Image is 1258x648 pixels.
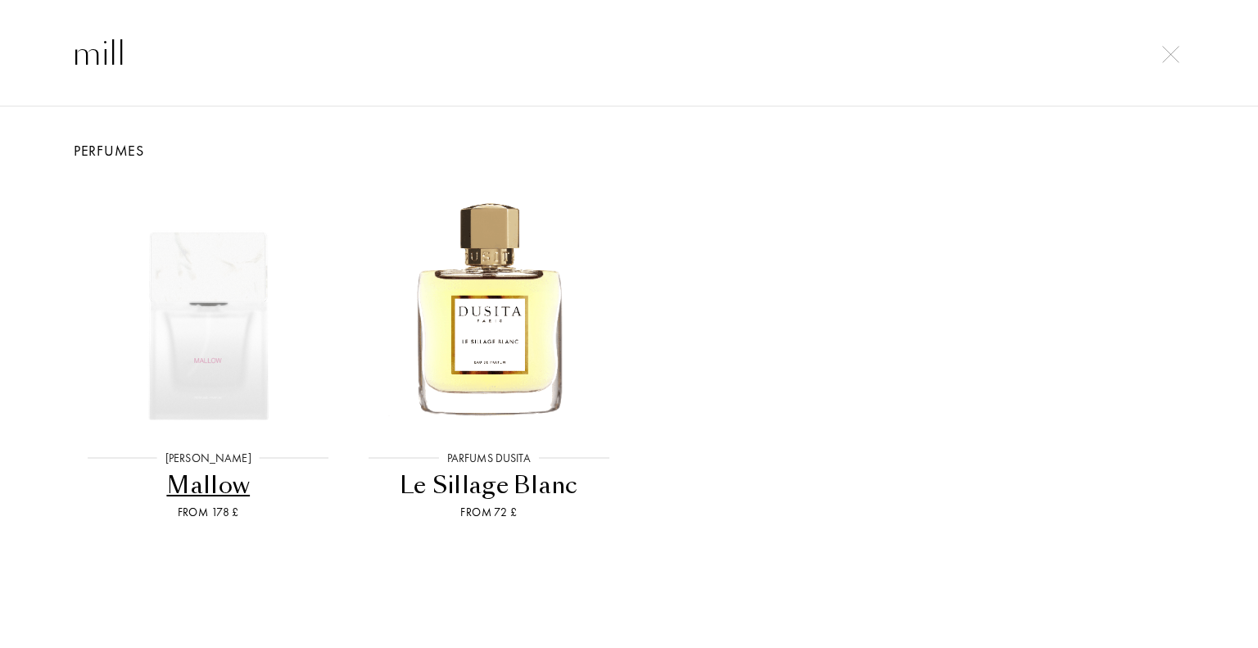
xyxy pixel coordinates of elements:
input: Search [39,29,1219,78]
div: Perfumes [56,139,1202,161]
a: Mallow[PERSON_NAME]MallowFrom 178 £ [68,161,349,542]
div: [PERSON_NAME] [157,450,260,467]
img: cross.svg [1162,46,1179,63]
div: Le Sillage Blanc [355,469,623,501]
div: Mallow [75,469,342,501]
div: From 72 £ [355,504,623,521]
div: Parfums Dusita [439,450,539,467]
a: Le Sillage BlancParfums DusitaLe Sillage BlancFrom 72 £ [349,161,630,542]
div: From 178 £ [75,504,342,521]
img: Mallow [82,179,334,432]
img: Le Sillage Blanc [363,179,615,432]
